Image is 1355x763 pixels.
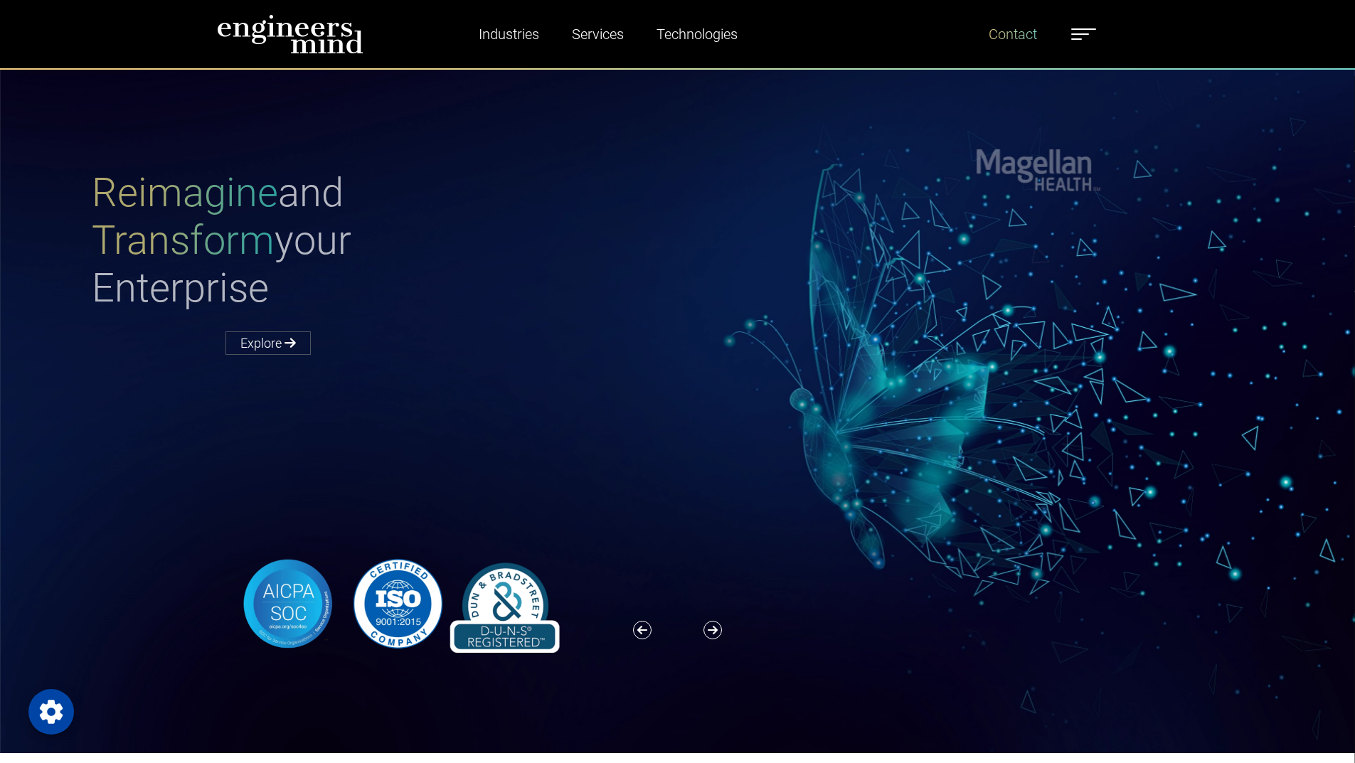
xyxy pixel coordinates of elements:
[217,14,363,54] img: logo
[225,217,408,264] span: Transform
[473,18,545,50] a: Industries
[225,169,678,313] h1: and your Enterprise
[225,331,311,355] a: Explore
[225,555,569,653] img: banner-logo
[983,18,1043,50] a: Contact
[225,169,412,216] span: Reimagine
[566,18,629,50] a: Services
[651,18,743,50] a: Technologies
